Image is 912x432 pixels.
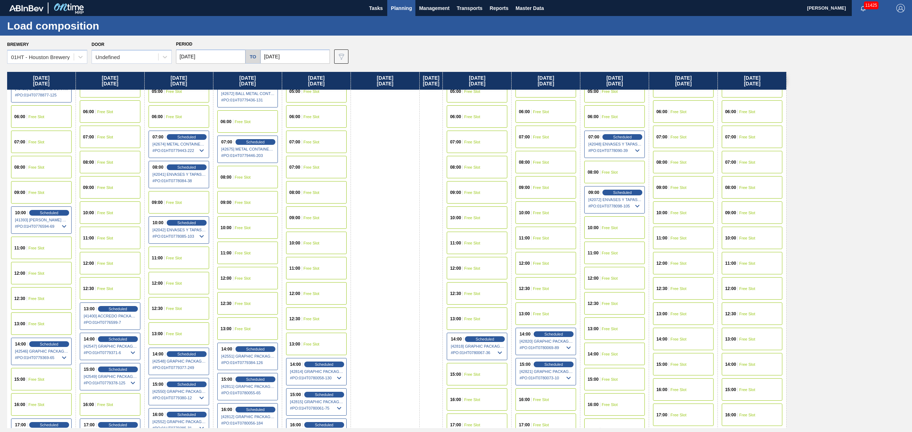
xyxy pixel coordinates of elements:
[587,170,598,174] span: 08:00
[457,4,482,12] span: Transports
[588,146,642,155] span: # PO : 01HT0778090-39
[14,115,25,119] span: 06:00
[289,317,300,321] span: 12:30
[95,54,120,60] div: Undefined
[246,347,265,351] span: Scheduled
[166,256,182,260] span: Free Slot
[588,190,599,195] span: 09:00
[656,337,667,341] span: 14:00
[450,216,461,220] span: 10:00
[28,322,45,326] span: Free Slot
[28,140,45,144] span: Free Slot
[221,151,275,160] span: # PO : 01HT0779446-203
[282,72,351,90] div: [DATE] [DATE]
[235,251,251,255] span: Free Slot
[864,1,879,9] span: 11425
[304,291,320,296] span: Free Slot
[76,72,144,90] div: [DATE] [DATE]
[587,377,598,381] span: 15:00
[289,89,300,94] span: 05:00
[533,312,549,316] span: Free Slot
[533,236,549,240] span: Free Slot
[656,135,667,139] span: 07:00
[152,221,164,225] span: 10:00
[152,165,164,169] span: 08:00
[235,327,251,331] span: Free Slot
[84,314,137,318] span: [41400] ACCREDO PACKAGING INC - 0008341298
[166,115,182,119] span: Free Slot
[533,211,549,215] span: Free Slot
[670,185,686,190] span: Free Slot
[670,236,686,240] span: Free Slot
[221,354,275,358] span: [42551] GRAPHIC PACKAGING INTERNATIONA - 0008221069
[152,382,164,386] span: 15:00
[587,251,598,255] span: 11:00
[152,232,206,241] span: # PO : 01HT0778085-103
[235,276,251,280] span: Free Slot
[587,301,598,306] span: 12:30
[725,312,736,316] span: 12:30
[213,72,282,90] div: [DATE] [DATE]
[14,246,25,250] span: 11:00
[725,286,736,291] span: 12:00
[519,369,573,374] span: [42821] GRAPHIC PACKAGING INTERNATIONA - 0008221069
[28,190,45,195] span: Free Slot
[391,4,412,12] span: Planning
[464,165,480,169] span: Free Slot
[152,256,163,260] span: 11:00
[109,307,127,311] span: Scheduled
[852,3,875,13] button: Notifications
[221,347,232,351] span: 14:00
[476,337,494,341] span: Scheduled
[533,286,549,291] span: Free Slot
[613,190,632,195] span: Scheduled
[15,218,68,222] span: [41393] Brooks and Whittle - Saint Louis - 0008221115
[739,337,755,341] span: Free Slot
[152,352,164,356] span: 14:00
[84,307,95,311] span: 13:00
[451,344,504,348] span: [42818] GRAPHIC PACKAGING INTERNATIONA - 0008221069
[725,110,736,114] span: 06:00
[289,115,300,119] span: 06:00
[670,312,686,316] span: Free Slot
[84,379,137,387] span: # PO : 01HT0779378-125
[290,374,343,382] span: # PO : 01HT0780058-130
[450,89,461,94] span: 05:00
[739,211,755,215] span: Free Slot
[602,170,618,174] span: Free Slot
[92,42,104,47] label: Door
[580,72,649,90] div: [DATE] [DATE]
[670,211,686,215] span: Free Slot
[519,312,530,316] span: 13:00
[450,266,461,270] span: 12:00
[587,352,598,356] span: 14:00
[464,372,480,376] span: Free Slot
[451,348,504,357] span: # PO : 01HT0780067-36
[519,160,530,164] span: 08:00
[221,91,275,96] span: [42672] BALL METAL CONTAINER GROUP - 0008342641
[221,327,232,331] span: 13:00
[656,236,667,240] span: 11:00
[177,221,196,225] span: Scheduled
[464,140,480,144] span: Free Slot
[519,339,573,343] span: [42820] GRAPHIC PACKAGING INTERNATIONA - 0008221069
[145,72,213,90] div: [DATE] [DATE]
[83,185,94,190] span: 09:00
[97,110,113,114] span: Free Slot
[602,301,618,306] span: Free Slot
[334,49,348,64] button: icon-filter-gray
[97,160,113,164] span: Free Slot
[656,261,667,265] span: 12:00
[97,286,113,291] span: Free Slot
[176,49,245,64] input: mm/dd/yyyy
[420,72,442,90] div: [DATE] [DATE]
[718,72,786,90] div: [DATE] [DATE]
[246,140,265,144] span: Scheduled
[602,276,618,280] span: Free Slot
[450,291,461,296] span: 12:30
[588,142,642,146] span: [42048] ENVASES Y TAPAS MODELO S A DE - 0008257397
[235,301,251,306] span: Free Slot
[533,110,549,114] span: Free Slot
[152,115,163,119] span: 06:00
[739,185,755,190] span: Free Slot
